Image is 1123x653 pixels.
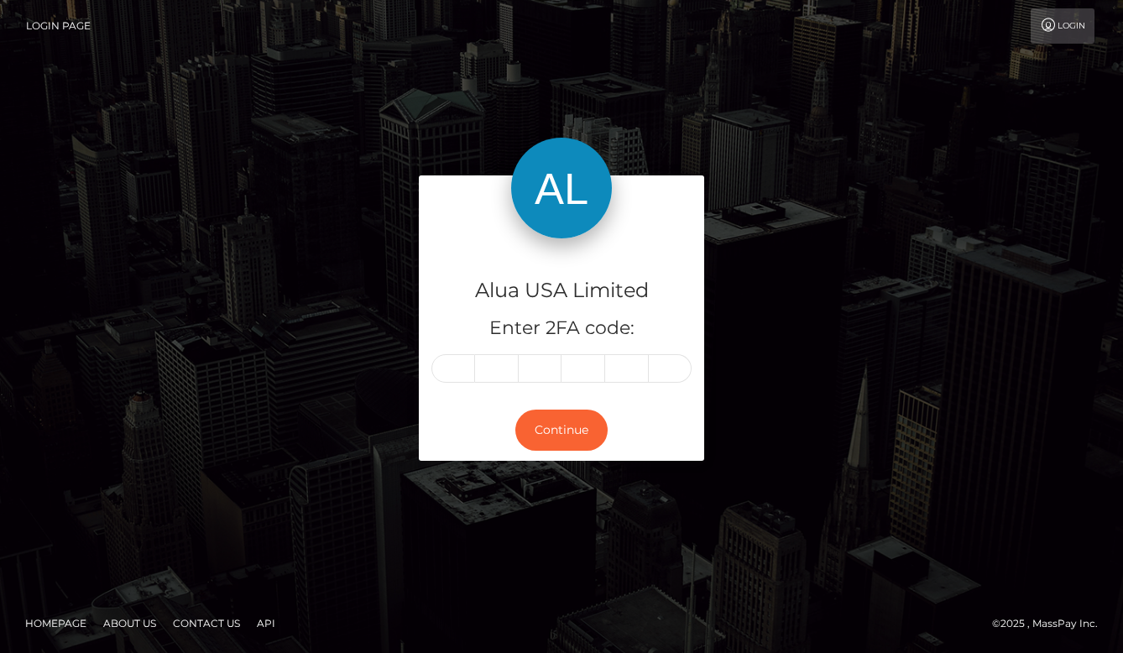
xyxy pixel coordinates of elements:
h5: Enter 2FA code: [431,316,692,342]
a: API [250,610,282,636]
a: Homepage [18,610,93,636]
button: Continue [515,410,608,451]
h4: Alua USA Limited [431,276,692,306]
a: Contact Us [166,610,247,636]
div: © 2025 , MassPay Inc. [992,614,1110,633]
a: Login Page [26,8,91,44]
a: About Us [97,610,163,636]
img: Alua USA Limited [511,138,612,238]
a: Login [1031,8,1094,44]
